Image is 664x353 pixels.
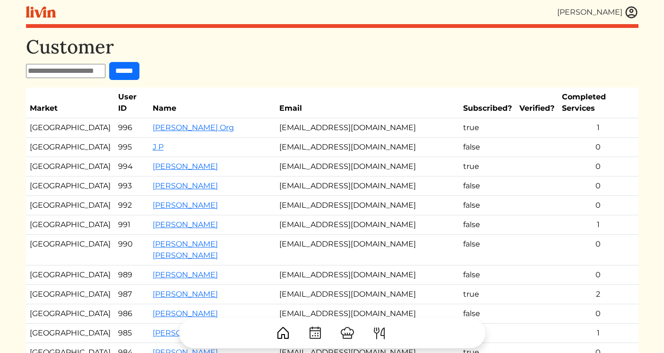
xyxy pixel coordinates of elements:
td: [GEOGRAPHIC_DATA] [26,265,114,285]
td: [EMAIL_ADDRESS][DOMAIN_NAME] [276,304,459,324]
h1: Customer [26,35,638,58]
td: false [459,196,516,215]
td: 990 [114,235,149,265]
td: 996 [114,118,149,138]
td: 991 [114,215,149,235]
td: 0 [558,157,638,176]
td: 994 [114,157,149,176]
td: 995 [114,138,149,157]
td: [GEOGRAPHIC_DATA] [26,196,114,215]
td: 1 [558,118,638,138]
td: 0 [558,176,638,196]
td: true [459,285,516,304]
a: [PERSON_NAME] [153,309,218,318]
td: 993 [114,176,149,196]
td: [EMAIL_ADDRESS][DOMAIN_NAME] [276,196,459,215]
td: [GEOGRAPHIC_DATA] [26,138,114,157]
td: [GEOGRAPHIC_DATA] [26,235,114,265]
a: [PERSON_NAME] [153,162,218,171]
td: 989 [114,265,149,285]
td: 0 [558,304,638,324]
td: [EMAIL_ADDRESS][DOMAIN_NAME] [276,285,459,304]
a: [PERSON_NAME] [PERSON_NAME] [153,239,218,260]
img: House-9bf13187bcbb5817f509fe5e7408150f90897510c4275e13d0d5fca38e0b5951.svg [276,326,291,341]
td: [GEOGRAPHIC_DATA] [26,215,114,235]
a: [PERSON_NAME] [153,290,218,299]
td: [EMAIL_ADDRESS][DOMAIN_NAME] [276,176,459,196]
td: 0 [558,265,638,285]
td: [EMAIL_ADDRESS][DOMAIN_NAME] [276,215,459,235]
td: [EMAIL_ADDRESS][DOMAIN_NAME] [276,157,459,176]
td: [GEOGRAPHIC_DATA] [26,304,114,324]
td: [EMAIL_ADDRESS][DOMAIN_NAME] [276,138,459,157]
th: Completed Services [558,88,638,118]
td: 992 [114,196,149,215]
a: [PERSON_NAME] [153,201,218,210]
th: Name [149,88,276,118]
td: [GEOGRAPHIC_DATA] [26,157,114,176]
td: 987 [114,285,149,304]
img: ChefHat-a374fb509e4f37eb0702ca99f5f64f3b6956810f32a249b33092029f8484b388.svg [340,326,355,341]
td: false [459,215,516,235]
img: ForkKnife-55491504ffdb50bab0c1e09e7649658475375261d09fd45db06cec23bce548bf.svg [372,326,387,341]
th: Subscribed? [459,88,516,118]
a: [PERSON_NAME] [153,181,218,190]
a: [PERSON_NAME] Org [153,123,234,132]
td: false [459,235,516,265]
td: 2 [558,285,638,304]
td: [GEOGRAPHIC_DATA] [26,118,114,138]
td: true [459,157,516,176]
a: [PERSON_NAME] [153,270,218,279]
div: [PERSON_NAME] [557,7,622,18]
td: false [459,138,516,157]
img: user_account-e6e16d2ec92f44fc35f99ef0dc9cddf60790bfa021a6ecb1c896eb5d2907b31c.svg [624,5,638,19]
th: User ID [114,88,149,118]
td: [EMAIL_ADDRESS][DOMAIN_NAME] [276,118,459,138]
td: false [459,265,516,285]
td: false [459,304,516,324]
td: 0 [558,196,638,215]
img: CalendarDots-5bcf9d9080389f2a281d69619e1c85352834be518fbc73d9501aef674afc0d57.svg [308,326,323,341]
th: Market [26,88,114,118]
td: [GEOGRAPHIC_DATA] [26,285,114,304]
td: [GEOGRAPHIC_DATA] [26,176,114,196]
td: 1 [558,215,638,235]
td: true [459,118,516,138]
td: 986 [114,304,149,324]
td: false [459,176,516,196]
td: [EMAIL_ADDRESS][DOMAIN_NAME] [276,235,459,265]
td: 0 [558,138,638,157]
a: J P [153,142,164,151]
td: 0 [558,235,638,265]
th: Email [276,88,459,118]
th: Verified? [516,88,558,118]
img: livin-logo-a0d97d1a881af30f6274990eb6222085a2533c92bbd1e4f22c21b4f0d0e3210c.svg [26,6,56,18]
a: [PERSON_NAME] [153,220,218,229]
td: [EMAIL_ADDRESS][DOMAIN_NAME] [276,265,459,285]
